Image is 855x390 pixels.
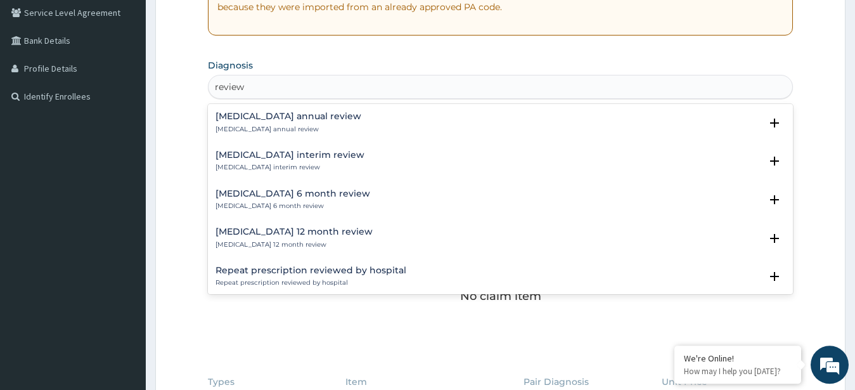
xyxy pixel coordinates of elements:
[767,192,782,207] i: open select status
[215,202,370,211] p: [MEDICAL_DATA] 6 month review
[215,227,373,237] h4: [MEDICAL_DATA] 12 month review
[215,125,361,134] p: [MEDICAL_DATA] annual review
[684,353,792,364] div: We're Online!
[215,150,364,160] h4: [MEDICAL_DATA] interim review
[66,71,213,88] div: Chat with us now
[460,290,541,302] p: No claim item
[684,366,792,377] p: How may I help you today?
[215,112,361,121] h4: [MEDICAL_DATA] annual review
[23,63,51,95] img: d_794563401_company_1708531726252_794563401
[767,115,782,131] i: open select status
[767,153,782,169] i: open select status
[6,257,241,302] textarea: Type your message and hit 'Enter'
[215,278,406,287] p: Repeat prescription reviewed by hospital
[215,266,406,275] h4: Repeat prescription reviewed by hospital
[215,189,370,198] h4: [MEDICAL_DATA] 6 month review
[208,6,238,37] div: Minimize live chat window
[767,269,782,284] i: open select status
[208,59,253,72] label: Diagnosis
[215,240,373,249] p: [MEDICAL_DATA] 12 month review
[74,115,175,244] span: We're online!
[215,163,364,172] p: [MEDICAL_DATA] interim review
[767,231,782,246] i: open select status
